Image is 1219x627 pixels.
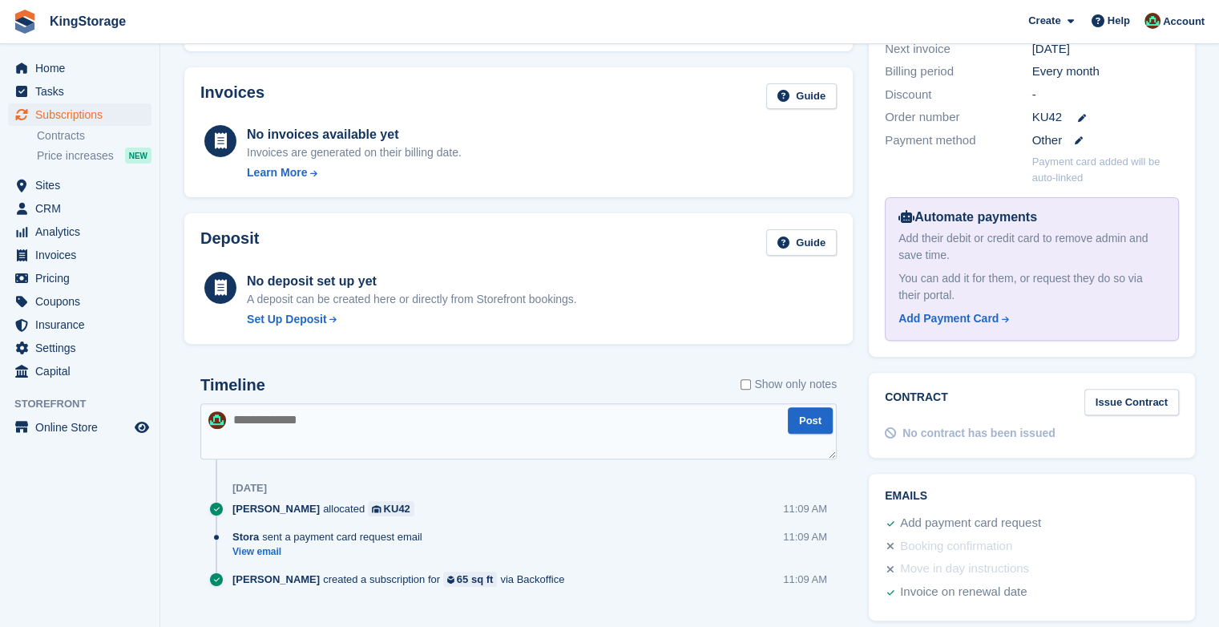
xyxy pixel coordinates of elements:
a: menu [8,313,151,336]
p: A deposit can be created here or directly from Storefront bookings. [247,291,577,308]
input: Show only notes [741,376,751,393]
a: menu [8,80,151,103]
div: Discount [885,86,1032,104]
div: created a subscription for via Backoffice [232,572,572,587]
span: Stora [232,529,259,544]
div: NEW [125,148,151,164]
span: Sites [35,174,131,196]
span: Storefront [14,396,159,412]
div: Add payment card request [900,514,1041,533]
span: KU42 [1032,108,1063,127]
span: Settings [35,337,131,359]
div: allocated [232,501,422,516]
div: Every month [1032,63,1180,81]
span: Online Store [35,416,131,439]
h2: Contract [885,389,948,415]
img: stora-icon-8386f47178a22dfd0bd8f6a31ec36ba5ce8667c1dd55bd0f319d3a0aa187defe.svg [13,10,37,34]
div: No deposit set up yet [247,272,577,291]
button: Post [788,407,833,434]
a: menu [8,267,151,289]
a: menu [8,244,151,266]
div: Payment method [885,131,1032,150]
div: Move in day instructions [900,560,1029,579]
label: Show only notes [741,376,837,393]
a: menu [8,174,151,196]
div: Booking confirmation [900,537,1012,556]
h2: Timeline [200,376,265,394]
a: Issue Contract [1084,389,1179,415]
div: You can add it for them, or request they do so via their portal. [898,270,1165,304]
h2: Emails [885,490,1179,503]
a: menu [8,103,151,126]
div: Other [1032,131,1180,150]
a: Guide [766,83,837,110]
div: 11:09 AM [783,501,827,516]
div: Next invoice [885,40,1032,59]
span: Subscriptions [35,103,131,126]
div: Add Payment Card [898,310,999,327]
p: Payment card added will be auto-linked [1032,154,1180,185]
div: 11:09 AM [783,529,827,544]
div: Order number [885,108,1032,127]
span: Help [1108,13,1130,29]
span: Price increases [37,148,114,164]
span: Invoices [35,244,131,266]
span: [PERSON_NAME] [232,501,320,516]
span: Pricing [35,267,131,289]
span: Account [1163,14,1205,30]
span: Insurance [35,313,131,336]
div: - [1032,86,1180,104]
span: Analytics [35,220,131,243]
div: [DATE] [232,482,267,495]
a: Guide [766,229,837,256]
a: menu [8,416,151,439]
a: menu [8,337,151,359]
span: Tasks [35,80,131,103]
a: Set Up Deposit [247,311,577,328]
div: Add their debit or credit card to remove admin and save time. [898,230,1165,264]
a: Price increases NEW [37,147,151,164]
span: Coupons [35,290,131,313]
div: No invoices available yet [247,125,462,144]
h2: Deposit [200,229,259,256]
div: sent a payment card request email [232,529,430,544]
div: KU42 [384,501,410,516]
div: Billing period [885,63,1032,81]
div: No contract has been issued [902,425,1056,442]
span: Capital [35,360,131,382]
a: Add Payment Card [898,310,1159,327]
div: [DATE] [1032,40,1180,59]
a: Contracts [37,128,151,144]
div: Invoice on renewal date [900,583,1027,602]
a: KU42 [368,501,414,516]
a: Learn More [247,164,462,181]
div: Automate payments [898,208,1165,227]
div: 11:09 AM [783,572,827,587]
a: KingStorage [43,8,132,34]
div: 65 sq ft [457,572,494,587]
img: John King [1144,13,1160,29]
a: menu [8,220,151,243]
a: menu [8,290,151,313]
h2: Invoices [200,83,264,110]
a: Preview store [132,418,151,437]
div: Set Up Deposit [247,311,327,328]
span: Home [35,57,131,79]
span: Create [1028,13,1060,29]
span: [PERSON_NAME] [232,572,320,587]
div: Learn More [247,164,307,181]
a: 65 sq ft [443,572,497,587]
a: View email [232,545,430,559]
a: menu [8,197,151,220]
a: menu [8,57,151,79]
span: CRM [35,197,131,220]
a: menu [8,360,151,382]
img: John King [208,411,226,429]
div: Invoices are generated on their billing date. [247,144,462,161]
